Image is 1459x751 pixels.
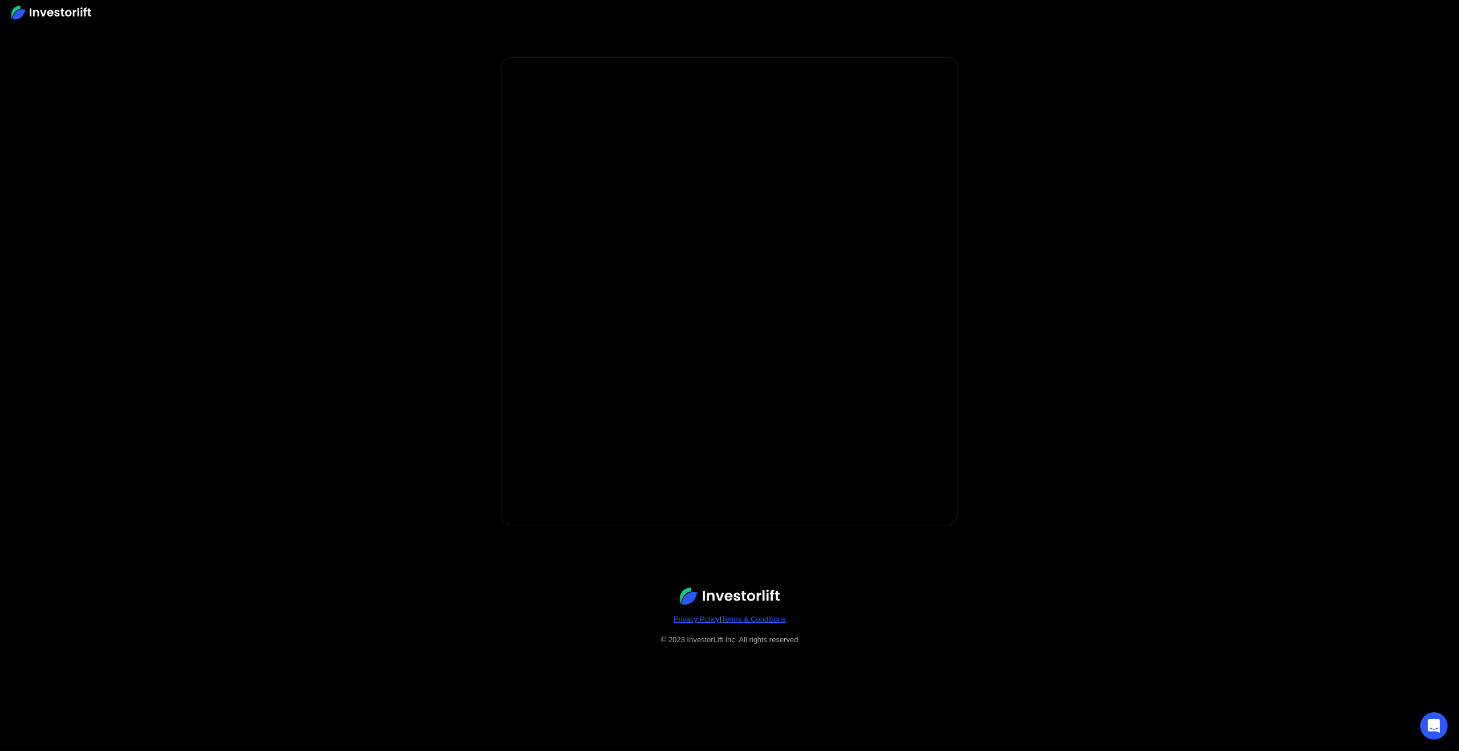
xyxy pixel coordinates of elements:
a: Terms & Conditions [722,615,786,623]
iframe: Investorlift | Book A Demo [508,63,951,519]
div: © 2023 InvestorLift Inc. All rights reserved [23,634,1436,646]
div: | [23,614,1436,625]
a: Privacy Policy [673,615,719,623]
div: Open Intercom Messenger [1420,712,1448,740]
